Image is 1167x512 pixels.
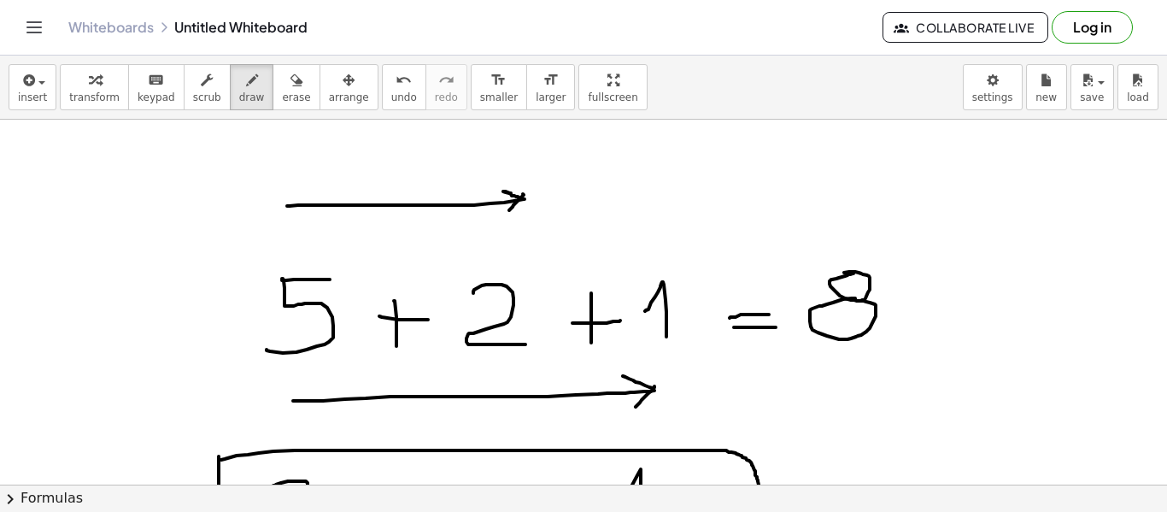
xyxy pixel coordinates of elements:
[193,91,221,103] span: scrub
[128,64,185,110] button: keyboardkeypad
[69,91,120,103] span: transform
[320,64,378,110] button: arrange
[382,64,426,110] button: undoundo
[60,64,129,110] button: transform
[184,64,231,110] button: scrub
[282,91,310,103] span: erase
[425,64,467,110] button: redoredo
[536,91,566,103] span: larger
[480,91,518,103] span: smaller
[526,64,575,110] button: format_sizelarger
[897,20,1034,35] span: Collaborate Live
[972,91,1013,103] span: settings
[21,14,48,41] button: Toggle navigation
[1026,64,1067,110] button: new
[329,91,369,103] span: arrange
[490,70,507,91] i: format_size
[578,64,647,110] button: fullscreen
[396,70,412,91] i: undo
[588,91,637,103] span: fullscreen
[68,19,154,36] a: Whiteboards
[18,91,47,103] span: insert
[239,91,265,103] span: draw
[471,64,527,110] button: format_sizesmaller
[1127,91,1149,103] span: load
[438,70,454,91] i: redo
[435,91,458,103] span: redo
[1070,64,1114,110] button: save
[148,70,164,91] i: keyboard
[138,91,175,103] span: keypad
[9,64,56,110] button: insert
[1080,91,1104,103] span: save
[1052,11,1133,44] button: Log in
[883,12,1048,43] button: Collaborate Live
[542,70,559,91] i: format_size
[1035,91,1057,103] span: new
[391,91,417,103] span: undo
[1117,64,1158,110] button: load
[273,64,320,110] button: erase
[963,64,1023,110] button: settings
[230,64,274,110] button: draw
